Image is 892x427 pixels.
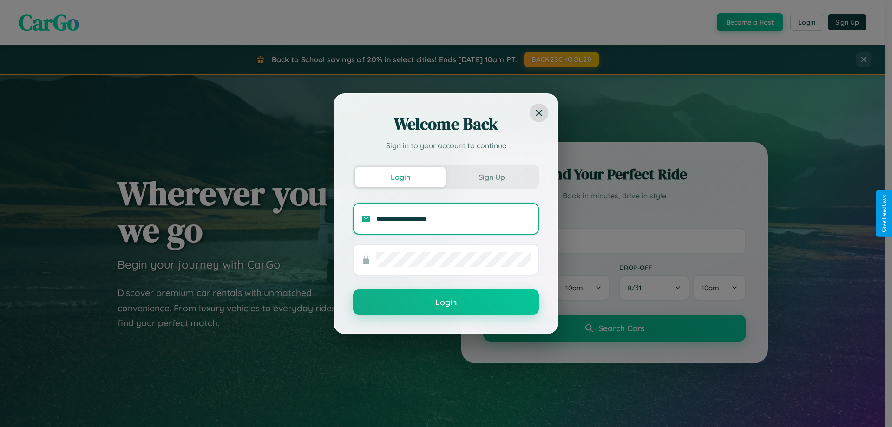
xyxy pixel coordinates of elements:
[446,167,537,187] button: Sign Up
[355,167,446,187] button: Login
[353,113,539,135] h2: Welcome Back
[881,195,887,232] div: Give Feedback
[353,140,539,151] p: Sign in to your account to continue
[353,289,539,315] button: Login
